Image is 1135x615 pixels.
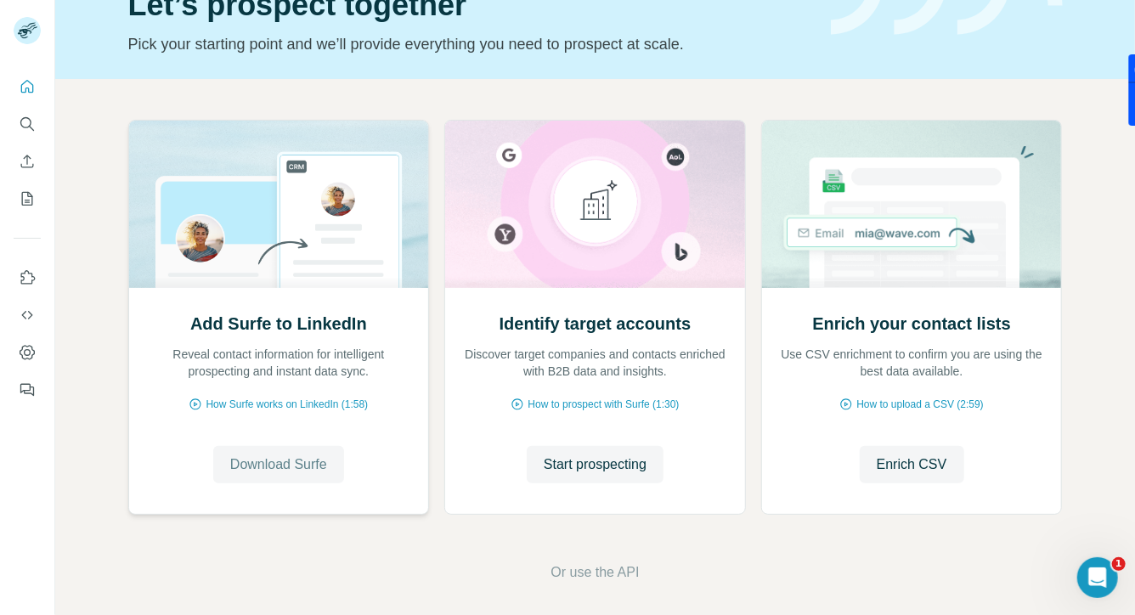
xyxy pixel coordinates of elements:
[528,397,679,412] span: How to prospect with Surfe (1:30)
[206,397,368,412] span: How Surfe works on LinkedIn (1:58)
[14,71,41,102] button: Quick start
[14,300,41,330] button: Use Surfe API
[128,121,430,288] img: Add Surfe to LinkedIn
[14,109,41,139] button: Search
[1077,557,1118,598] iframe: Intercom live chat
[877,454,947,475] span: Enrich CSV
[462,346,728,380] p: Discover target companies and contacts enriched with B2B data and insights.
[14,146,41,177] button: Enrich CSV
[444,121,746,288] img: Identify target accounts
[14,375,41,405] button: Feedback
[213,446,344,483] button: Download Surfe
[527,446,663,483] button: Start prospecting
[779,346,1045,380] p: Use CSV enrichment to confirm you are using the best data available.
[761,121,1063,288] img: Enrich your contact lists
[190,312,367,336] h2: Add Surfe to LinkedIn
[856,397,983,412] span: How to upload a CSV (2:59)
[1112,557,1126,571] span: 1
[14,262,41,293] button: Use Surfe on LinkedIn
[14,337,41,368] button: Dashboard
[14,17,41,44] img: Avatar
[128,32,810,56] p: Pick your starting point and we’ll provide everything you need to prospect at scale.
[14,183,41,214] button: My lists
[146,346,412,380] p: Reveal contact information for intelligent prospecting and instant data sync.
[544,454,647,475] span: Start prospecting
[860,446,964,483] button: Enrich CSV
[551,562,639,583] button: Or use the API
[230,454,327,475] span: Download Surfe
[500,312,692,336] h2: Identify target accounts
[812,312,1010,336] h2: Enrich your contact lists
